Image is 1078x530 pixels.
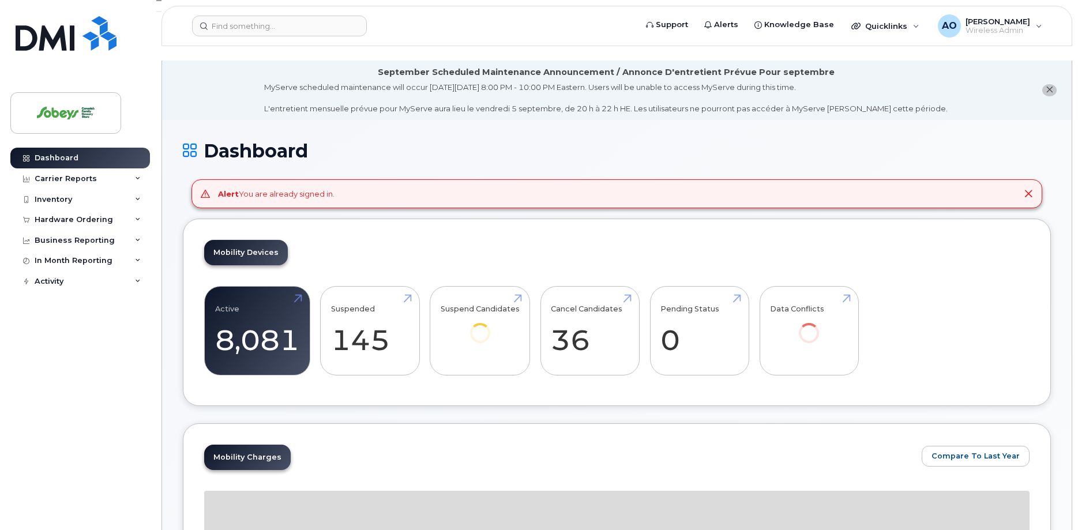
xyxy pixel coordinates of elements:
[204,445,291,470] a: Mobility Charges
[331,293,409,369] a: Suspended 145
[660,293,738,369] a: Pending Status 0
[770,293,848,359] a: Data Conflicts
[218,189,335,200] div: You are already signed in.
[218,189,239,198] strong: Alert
[931,450,1020,461] span: Compare To Last Year
[1042,84,1057,96] button: close notification
[215,293,299,369] a: Active 8,081
[378,66,835,78] div: September Scheduled Maintenance Announcement / Annonce D'entretient Prévue Pour septembre
[204,240,288,265] a: Mobility Devices
[264,82,948,114] div: MyServe scheduled maintenance will occur [DATE][DATE] 8:00 PM - 10:00 PM Eastern. Users will be u...
[922,446,1030,467] button: Compare To Last Year
[183,141,1051,161] h1: Dashboard
[551,293,629,369] a: Cancel Candidates 36
[441,293,520,359] a: Suspend Candidates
